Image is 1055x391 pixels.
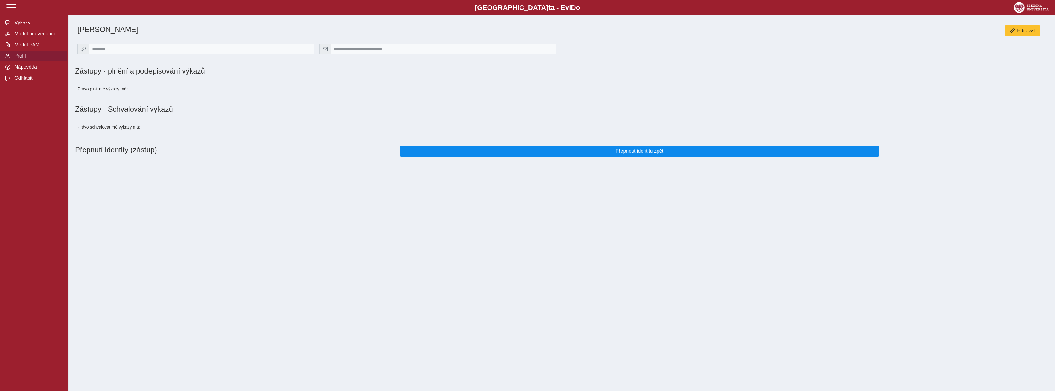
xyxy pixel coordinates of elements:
button: Editovat [1005,25,1040,36]
div: Právo plnit mé výkazy má: [75,80,317,98]
h1: Zástupy - Schvalování výkazů [75,105,1048,114]
span: Nápověda [13,64,62,70]
h1: Přepnutí identity (zástup) [75,143,397,159]
button: Přepnout identitu zpět [400,146,879,157]
div: Právo schvalovat mé výkazy má: [75,118,317,136]
span: t [548,4,551,11]
span: Modul PAM [13,42,62,48]
span: Přepnout identitu zpět [405,148,874,154]
span: Výkazy [13,20,62,26]
h1: [PERSON_NAME] [77,25,718,34]
span: Profil [13,53,62,59]
b: [GEOGRAPHIC_DATA] a - Evi [18,4,1037,12]
span: Modul pro vedoucí [13,31,62,37]
img: logo_web_su.png [1014,2,1049,13]
span: Odhlásit [13,75,62,81]
span: D [571,4,576,11]
h1: Zástupy - plnění a podepisování výkazů [75,67,718,75]
span: Editovat [1017,28,1035,34]
span: o [576,4,580,11]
